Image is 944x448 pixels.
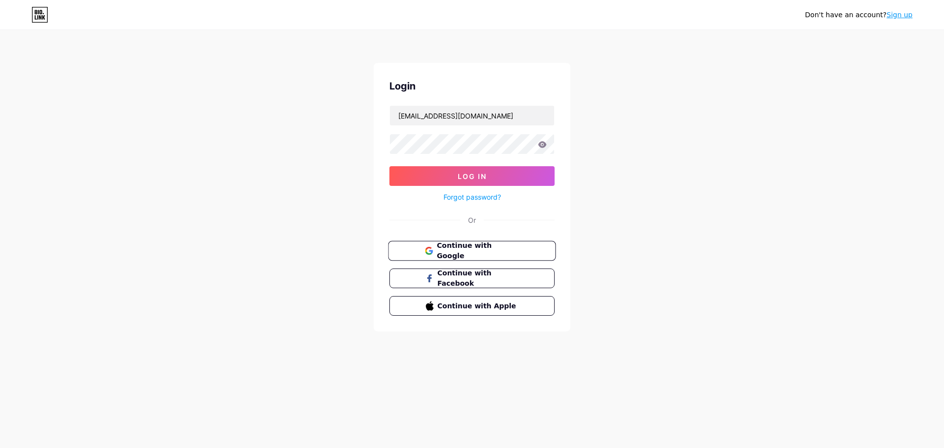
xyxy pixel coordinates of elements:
button: Continue with Apple [389,296,555,316]
div: Login [389,79,555,93]
div: Or [468,215,476,225]
button: Continue with Facebook [389,269,555,288]
a: Forgot password? [443,192,501,202]
input: Username [390,106,554,125]
span: Log In [458,172,487,180]
span: Continue with Google [437,240,519,262]
span: Continue with Apple [438,301,519,311]
div: Don't have an account? [805,10,913,20]
span: Continue with Facebook [438,268,519,289]
a: Sign up [886,11,913,19]
a: Continue with Google [389,241,555,261]
button: Log In [389,166,555,186]
button: Continue with Google [388,241,556,261]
